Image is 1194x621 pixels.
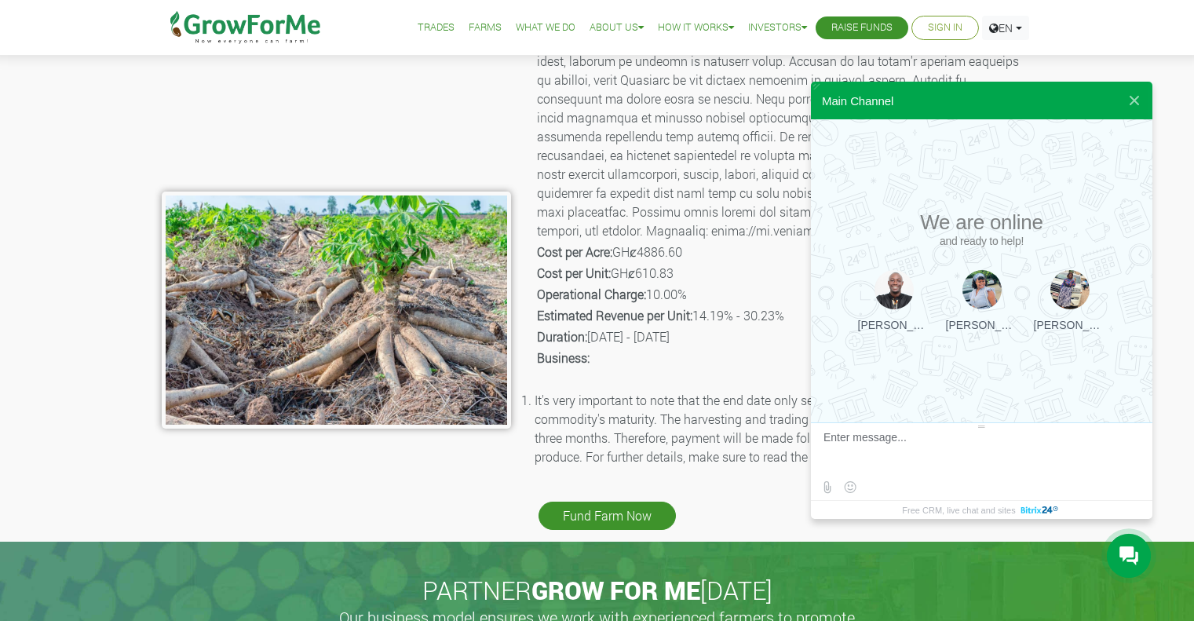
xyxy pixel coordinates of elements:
[822,94,893,108] div: Main Channel
[831,20,893,36] a: Raise Funds
[168,575,1027,605] h2: PARTNER [DATE]
[537,328,587,345] b: Duration:
[537,265,611,281] b: Cost per Unit:
[850,235,1114,247] div: and ready to help!
[1120,82,1148,119] button: Close widget
[537,243,612,260] b: Cost per Acre:
[537,264,1031,283] p: GHȼ610.83
[902,501,1015,519] span: Free CRM, live chat and sites
[516,20,575,36] a: What We Do
[946,319,1018,331] div: [PERSON_NAME]
[928,20,962,36] a: Sign In
[537,327,1031,346] p: [DATE] - [DATE]
[902,501,1061,519] a: Free CRM, live chat and sites
[858,319,930,331] div: [PERSON_NAME]
[840,477,860,497] button: Select emoticon
[537,307,692,323] b: Estimated Revenue per Unit:
[162,192,511,429] img: growforme image
[418,20,455,36] a: Trades
[748,20,807,36] a: Investors
[1034,319,1106,331] div: [PERSON_NAME]
[850,210,1114,247] h2: We are online
[817,477,837,497] label: Send file
[982,16,1029,40] a: EN
[537,286,646,302] b: Operational Charge:
[658,20,734,36] a: How it Works
[469,20,502,36] a: Farms
[537,349,590,366] b: Business:
[535,391,1033,466] li: It's very important to note that the end date only serves as an estimation of the commodity's mat...
[537,306,1031,325] p: 14.19% - 30.23%
[590,20,644,36] a: About Us
[537,243,1031,261] p: GHȼ4886.60
[531,573,700,607] span: GROW FOR ME
[537,285,1031,304] p: 10.00%
[539,502,676,530] a: Fund Farm Now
